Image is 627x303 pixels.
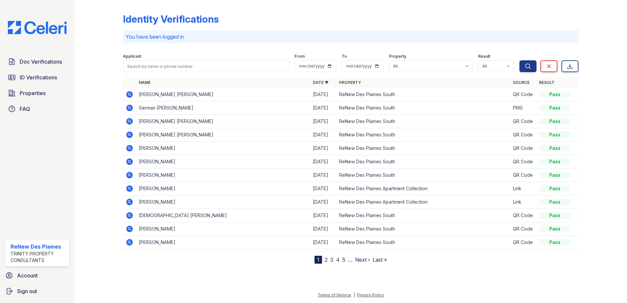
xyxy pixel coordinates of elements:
[357,293,384,297] a: Privacy Policy
[539,105,571,111] div: Pass
[310,128,336,142] td: [DATE]
[539,226,571,232] div: Pass
[5,71,69,84] a: ID Verifications
[510,209,536,222] td: QR Code
[336,128,511,142] td: ReNew Des Plaines South
[123,60,289,72] input: Search by name or phone number
[20,105,30,113] span: FAQ
[310,222,336,236] td: [DATE]
[373,256,387,263] a: Last »
[539,118,571,125] div: Pass
[342,256,345,263] a: 5
[348,256,353,264] span: …
[510,222,536,236] td: QR Code
[336,115,511,128] td: ReNew Des Plaines South
[336,169,511,182] td: ReNew Des Plaines South
[510,169,536,182] td: QR Code
[123,54,141,59] label: Applicant
[336,142,511,155] td: ReNew Des Plaines South
[136,88,310,101] td: [PERSON_NAME] [PERSON_NAME]
[5,55,69,68] a: Doc Verifications
[136,182,310,195] td: [PERSON_NAME]
[3,285,72,298] a: Sign out
[310,155,336,169] td: [DATE]
[10,243,67,251] div: ReNew Des Plaines
[336,236,511,249] td: ReNew Des Plaines South
[599,277,620,296] iframe: chat widget
[123,13,219,25] div: Identity Verifications
[314,256,322,264] div: 1
[136,209,310,222] td: [DEMOGRAPHIC_DATA] [PERSON_NAME]
[136,115,310,128] td: [PERSON_NAME] [PERSON_NAME]
[136,101,310,115] td: German [PERSON_NAME]
[510,155,536,169] td: QR Code
[20,73,57,81] span: ID Verifications
[310,101,336,115] td: [DATE]
[139,80,151,85] a: Name
[336,155,511,169] td: ReNew Des Plaines South
[310,88,336,101] td: [DATE]
[513,80,530,85] a: Source
[17,272,38,279] span: Account
[136,155,310,169] td: [PERSON_NAME]
[310,115,336,128] td: [DATE]
[336,209,511,222] td: ReNew Des Plaines South
[20,89,46,97] span: Properties
[336,222,511,236] td: ReNew Des Plaines South
[318,293,351,297] a: Terms of Service
[510,88,536,101] td: QR Code
[510,195,536,209] td: Link
[136,169,310,182] td: [PERSON_NAME]
[510,142,536,155] td: QR Code
[510,236,536,249] td: QR Code
[539,185,571,192] div: Pass
[539,212,571,219] div: Pass
[330,256,334,263] a: 3
[539,80,555,85] a: Result
[355,256,370,263] a: Next ›
[310,142,336,155] td: [DATE]
[539,199,571,205] div: Pass
[294,54,305,59] label: From
[325,256,328,263] a: 2
[510,182,536,195] td: Link
[136,142,310,155] td: [PERSON_NAME]
[510,128,536,142] td: QR Code
[342,54,347,59] label: To
[310,169,336,182] td: [DATE]
[336,256,340,263] a: 4
[336,182,511,195] td: ReNew Des Plaines Apartment Collection
[539,158,571,165] div: Pass
[136,236,310,249] td: [PERSON_NAME]
[5,87,69,100] a: Properties
[510,115,536,128] td: QR Code
[478,54,490,59] label: Result
[310,195,336,209] td: [DATE]
[336,101,511,115] td: ReNew Des Plaines South
[539,239,571,246] div: Pass
[539,172,571,178] div: Pass
[539,91,571,98] div: Pass
[339,80,361,85] a: Property
[539,131,571,138] div: Pass
[510,101,536,115] td: PMS
[354,293,355,297] div: |
[3,269,72,282] a: Account
[5,102,69,115] a: FAQ
[136,222,310,236] td: [PERSON_NAME]
[310,182,336,195] td: [DATE]
[310,236,336,249] td: [DATE]
[136,195,310,209] td: [PERSON_NAME]
[336,88,511,101] td: ReNew Des Plaines South
[10,251,67,264] div: Trinity Property Consultants
[17,287,37,295] span: Sign out
[539,145,571,151] div: Pass
[336,195,511,209] td: ReNew Des Plaines Apartment Collection
[389,54,406,59] label: Property
[310,209,336,222] td: [DATE]
[126,33,576,41] p: You have been logged in
[136,128,310,142] td: [PERSON_NAME] [PERSON_NAME]
[313,80,329,85] a: Date ▼
[3,21,72,34] img: CE_Logo_Blue-a8612792a0a2168367f1c8372b55b34899dd931a85d93a1a3d3e32e68fde9ad4.png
